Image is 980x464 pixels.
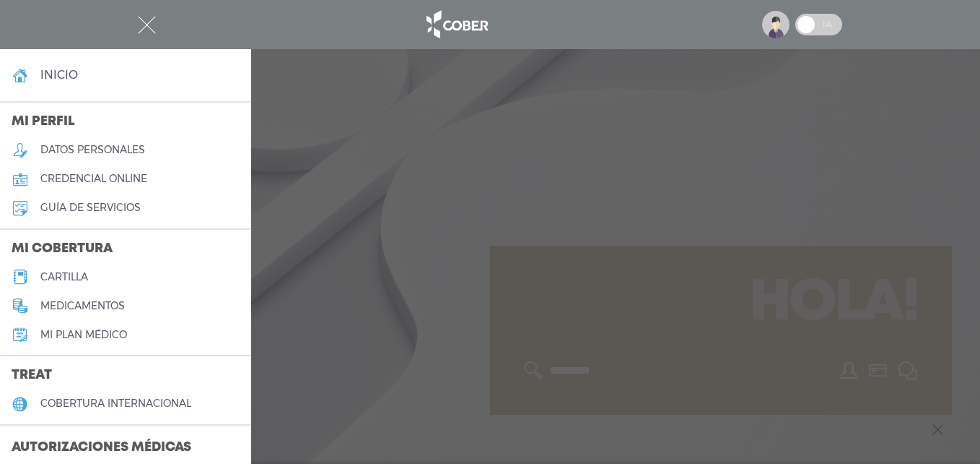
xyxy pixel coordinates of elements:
h5: medicamentos [40,300,125,312]
img: logo_cober_home-white.png [419,7,494,42]
h5: credencial online [40,173,147,185]
img: profile-placeholder.svg [762,11,789,38]
h5: Mi plan médico [40,329,127,341]
h4: inicio [40,68,78,82]
h5: datos personales [40,144,145,156]
h5: guía de servicios [40,202,141,214]
img: Cober_menu-close-white.svg [138,16,156,34]
h5: cartilla [40,271,88,283]
h5: cobertura internacional [40,398,191,410]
